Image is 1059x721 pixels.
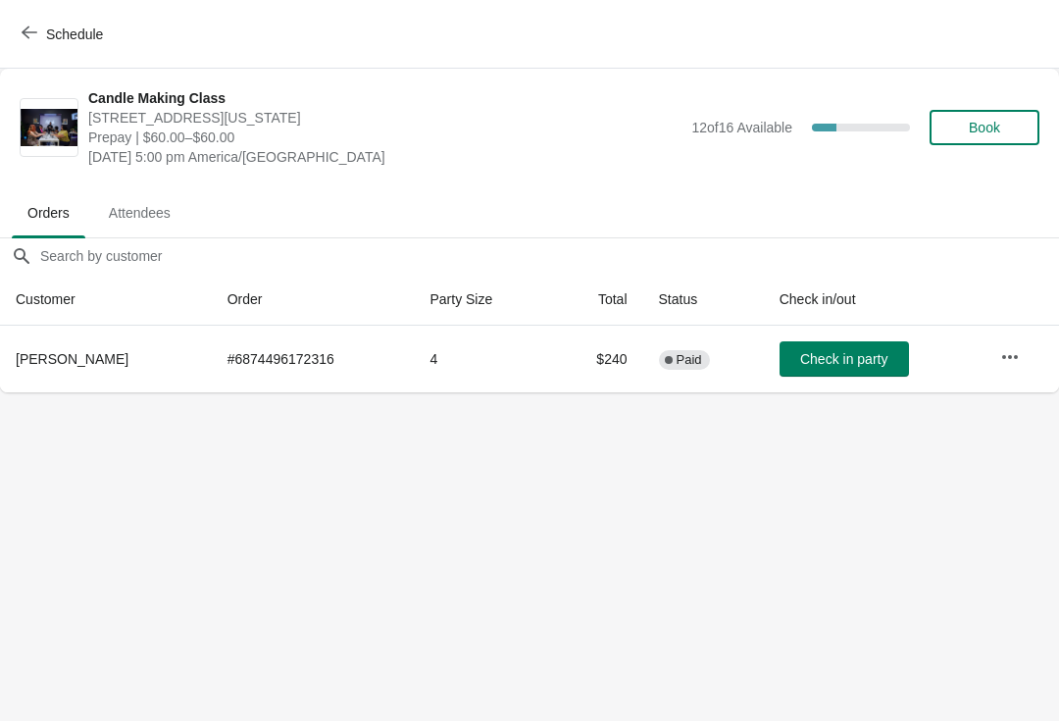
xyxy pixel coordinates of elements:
[643,274,764,326] th: Status
[88,128,681,147] span: Prepay | $60.00–$60.00
[414,326,551,392] td: 4
[677,352,702,368] span: Paid
[88,88,681,108] span: Candle Making Class
[969,120,1000,135] span: Book
[212,326,415,392] td: # 6874496172316
[12,195,85,231] span: Orders
[414,274,551,326] th: Party Size
[691,120,792,135] span: 12 of 16 Available
[21,109,77,147] img: Candle Making Class
[16,351,128,367] span: [PERSON_NAME]
[780,341,909,377] button: Check in party
[800,351,887,367] span: Check in party
[88,147,681,167] span: [DATE] 5:00 pm America/[GEOGRAPHIC_DATA]
[552,274,643,326] th: Total
[46,26,103,42] span: Schedule
[764,274,984,326] th: Check in/out
[39,238,1059,274] input: Search by customer
[212,274,415,326] th: Order
[930,110,1039,145] button: Book
[88,108,681,128] span: [STREET_ADDRESS][US_STATE]
[93,195,186,231] span: Attendees
[10,17,119,52] button: Schedule
[552,326,643,392] td: $240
